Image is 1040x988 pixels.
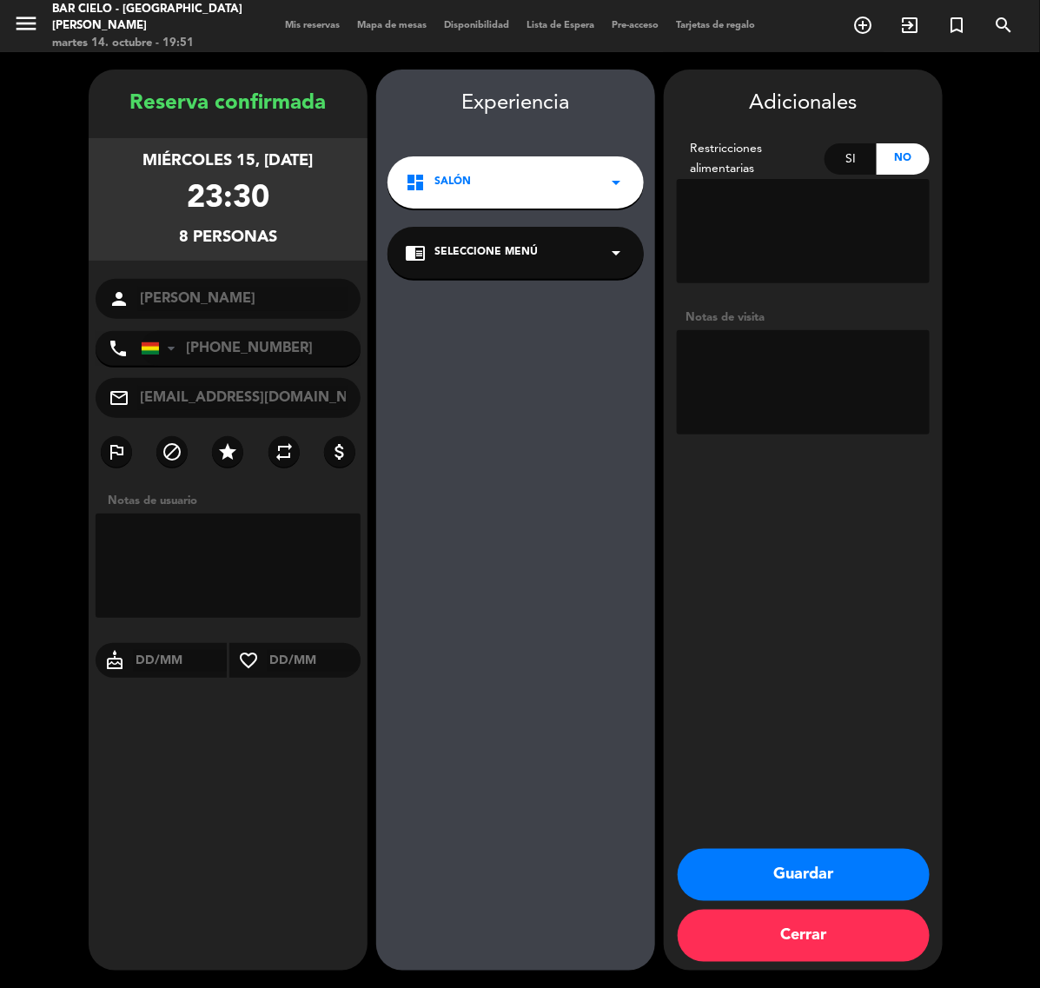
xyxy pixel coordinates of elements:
[274,441,295,462] i: repeat
[677,87,930,121] div: Adicionales
[179,225,277,250] div: 8 personas
[134,650,227,672] input: DD/MM
[348,21,435,30] span: Mapa de mesas
[89,87,368,121] div: Reserva confirmada
[825,143,878,175] div: Si
[217,441,238,462] i: star
[667,21,764,30] span: Tarjetas de regalo
[52,35,247,52] div: martes 14. octubre - 19:51
[96,650,134,671] i: cake
[106,441,127,462] i: outlined_flag
[434,244,538,262] span: Seleccione Menú
[13,10,39,43] button: menu
[852,15,873,36] i: add_circle_outline
[677,308,930,327] div: Notas de visita
[518,21,603,30] span: Lista de Espera
[678,910,930,962] button: Cerrar
[993,15,1014,36] i: search
[946,15,967,36] i: turned_in_not
[109,288,129,309] i: person
[13,10,39,36] i: menu
[276,21,348,30] span: Mis reservas
[899,15,920,36] i: exit_to_app
[434,174,471,191] span: Salón
[606,242,626,263] i: arrow_drop_down
[109,388,129,408] i: mail_outline
[405,172,426,193] i: dashboard
[405,242,426,263] i: chrome_reader_mode
[376,87,655,121] div: Experiencia
[162,441,182,462] i: block
[99,492,368,510] div: Notas de usuario
[52,1,247,35] div: Bar Cielo - [GEOGRAPHIC_DATA][PERSON_NAME]
[329,441,350,462] i: attach_money
[677,139,825,179] div: Restricciones alimentarias
[229,650,268,671] i: favorite_border
[877,143,930,175] div: No
[187,174,269,225] div: 23:30
[108,338,129,359] i: phone
[143,149,314,174] div: miércoles 15, [DATE]
[142,332,182,365] div: Bolivia: +591
[268,650,361,672] input: DD/MM
[606,172,626,193] i: arrow_drop_down
[435,21,518,30] span: Disponibilidad
[678,849,930,901] button: Guardar
[603,21,667,30] span: Pre-acceso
